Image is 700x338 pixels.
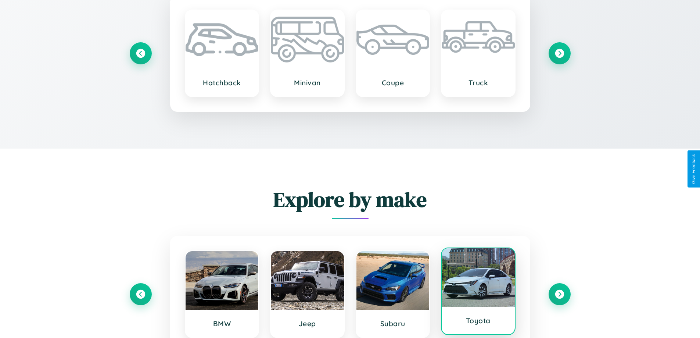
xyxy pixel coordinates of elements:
[278,319,337,328] h3: Jeep
[364,319,422,328] h3: Subaru
[130,185,571,214] h2: Explore by make
[449,78,507,87] h3: Truck
[278,78,337,87] h3: Minivan
[193,78,251,87] h3: Hatchback
[364,78,422,87] h3: Coupe
[691,154,696,184] div: Give Feedback
[193,319,251,328] h3: BMW
[449,316,507,325] h3: Toyota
